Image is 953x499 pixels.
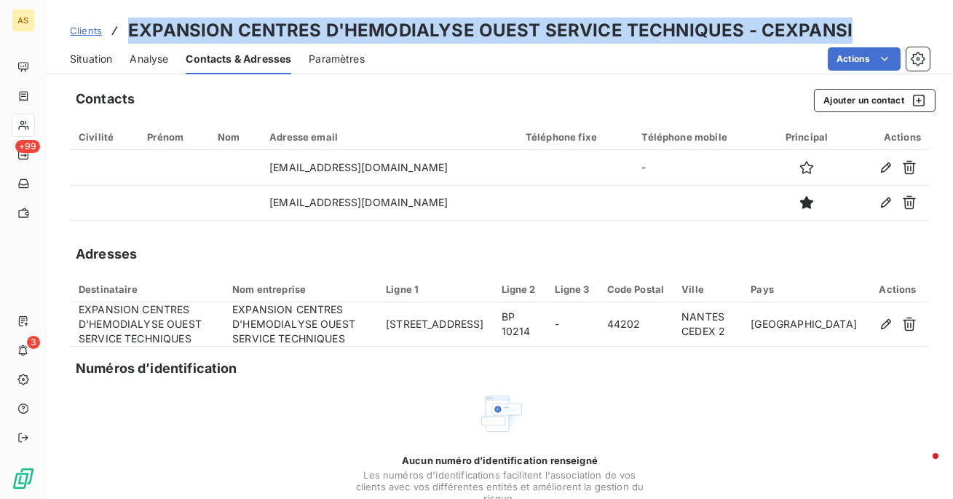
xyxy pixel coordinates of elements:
div: Nom [218,131,252,143]
td: BP 10214 [493,302,547,347]
div: Nom entreprise [232,283,368,295]
div: Code Postal [607,283,665,295]
a: Clients [70,23,102,38]
h5: Contacts [76,89,135,109]
div: Adresse email [269,131,508,143]
td: 44202 [598,302,673,347]
div: Actions [855,131,921,143]
td: [EMAIL_ADDRESS][DOMAIN_NAME] [261,150,517,185]
div: Ville [681,283,733,295]
span: Paramètres [309,52,365,66]
button: Ajouter un contact [814,89,936,112]
div: Pays [751,283,857,295]
span: Contacts & Adresses [186,52,291,66]
td: [EMAIL_ADDRESS][DOMAIN_NAME] [261,185,517,220]
h3: EXPANSION CENTRES D'HEMODIALYSE OUEST SERVICE TECHNIQUES - CEXPANSI [128,17,853,44]
td: EXPANSION CENTRES D'HEMODIALYSE OUEST SERVICE TECHNIQUES [70,302,224,347]
img: Empty state [477,390,523,437]
div: Actions [874,283,921,295]
h5: Adresses [76,244,137,264]
iframe: Intercom live chat [903,449,938,484]
span: Aucun numéro d’identification renseigné [402,455,598,466]
div: Principal [776,131,837,143]
div: Téléphone fixe [526,131,625,143]
td: - [547,302,598,347]
div: Ligne 2 [502,283,538,295]
span: +99 [15,140,40,153]
span: 3 [27,336,40,349]
span: Analyse [130,52,168,66]
div: Ligne 3 [555,283,590,295]
div: AS [12,9,35,32]
span: Clients [70,25,102,36]
img: Logo LeanPay [12,467,35,490]
div: Téléphone mobile [642,131,759,143]
td: [GEOGRAPHIC_DATA] [742,302,866,347]
td: EXPANSION CENTRES D'HEMODIALYSE OUEST SERVICE TECHNIQUES [224,302,377,347]
div: Destinataire [79,283,215,295]
div: Civilité [79,131,130,143]
td: NANTES CEDEX 2 [673,302,742,347]
button: Actions [828,47,901,71]
span: Situation [70,52,112,66]
h5: Numéros d’identification [76,358,237,379]
div: Prénom [147,131,200,143]
a: +99 [12,143,34,166]
td: [STREET_ADDRESS] [377,302,492,347]
td: - [633,150,768,185]
div: Ligne 1 [386,283,483,295]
